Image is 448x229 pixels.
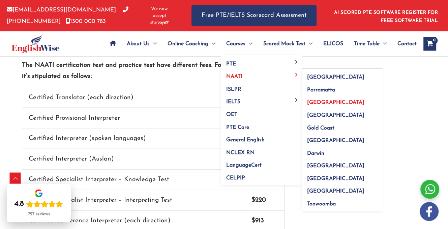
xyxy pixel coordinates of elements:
span: We now accept [144,6,175,19]
span: Menu Toggle [305,32,312,56]
span: [GEOGRAPHIC_DATA] [307,113,364,118]
a: PTEMenu Toggle [221,55,302,68]
div: 727 reviews [28,211,50,217]
span: Toowoomba [307,201,336,207]
a: CELPIP [221,169,302,185]
a: [EMAIL_ADDRESS][DOMAIN_NAME] [7,7,116,13]
a: [PHONE_NUMBER] [7,7,128,24]
nav: Site Navigation: Main Menu [104,32,417,56]
a: IELTSMenu Toggle [221,93,302,106]
span: General English [226,137,265,143]
a: Darwin [302,145,383,158]
span: About Us [127,32,150,56]
strong: The NAATI certification test and practice test have different fees. For the year 2024-25, it’s st... [22,62,276,80]
a: OET [221,106,302,119]
span: Online Coaching [168,32,208,56]
span: Darwin [307,151,324,156]
span: [GEOGRAPHIC_DATA] [307,189,364,194]
div: Rating: 4.8 out of 5 [14,199,63,209]
a: 1300 000 783 [66,19,106,24]
span: Scored Mock Test [263,32,305,56]
span: Menu Toggle [245,32,252,56]
span: [GEOGRAPHIC_DATA] [307,176,364,181]
img: Afterpay-Logo [150,21,169,24]
a: LanguageCert [221,157,302,170]
td: Certified Translator (each direction) [22,87,245,108]
a: [GEOGRAPHIC_DATA] [302,132,383,145]
a: ELICOS [318,32,349,56]
a: Toowoomba [302,196,383,211]
span: ISLPR [226,87,241,92]
span: Courses [226,32,245,56]
a: [GEOGRAPHIC_DATA] [302,158,383,170]
a: NAATIMenu Toggle [221,68,302,81]
a: AI SCORED PTE SOFTWARE REGISTER FOR FREE SOFTWARE TRIAL [334,10,438,23]
a: PTE Core [221,119,302,132]
a: [GEOGRAPHIC_DATA] [302,94,383,107]
span: [GEOGRAPHIC_DATA] [307,138,364,143]
strong: $913 [251,218,264,224]
span: Menu Toggle [293,60,300,64]
td: Certified Specialist Interpreter – Interpreting Test [22,190,245,211]
a: General English [221,132,302,144]
span: Time Table [354,32,380,56]
a: Contact [392,32,417,56]
span: Menu Toggle [150,32,157,56]
span: [GEOGRAPHIC_DATA] [307,163,364,169]
a: View Shopping Cart, empty [423,37,436,51]
span: Gold Coast [307,125,334,131]
span: Menu Toggle [293,73,300,76]
a: Free PTE/IELTS Scorecard Assessment [191,5,317,26]
a: CoursesMenu Toggle [221,32,258,56]
td: Certified Specialist Interpreter – Knowledge Test [22,170,245,190]
a: Time TableMenu Toggle [349,32,392,56]
span: PTE Core [226,125,249,130]
span: [GEOGRAPHIC_DATA] [307,75,364,80]
a: NCLEX RN [221,144,302,157]
a: About UsMenu Toggle [121,32,162,56]
span: LanguageCert [226,163,262,168]
div: 4.8 [14,199,24,209]
span: [GEOGRAPHIC_DATA] [307,100,364,105]
strong: $220 [251,197,266,203]
a: [GEOGRAPHIC_DATA] [302,107,383,120]
a: [GEOGRAPHIC_DATA] [302,69,383,82]
span: Menu Toggle [293,98,300,102]
span: Menu Toggle [380,32,387,56]
a: Online CoachingMenu Toggle [162,32,221,56]
a: Parramatta [302,81,383,94]
span: PTE [226,61,236,67]
span: NAATI [226,74,242,79]
span: NCLEX RN [226,150,255,155]
aside: Header Widget 1 [330,5,441,27]
span: OET [226,112,237,117]
a: Gold Coast [302,119,383,132]
a: [GEOGRAPHIC_DATA] [302,170,383,183]
span: Parramatta [307,87,335,93]
a: ISLPR [221,81,302,93]
span: ELICOS [323,32,343,56]
span: Contact [397,32,417,56]
td: Certified Provisional Interpreter [22,108,245,128]
img: white-facebook.png [420,202,439,221]
span: CELPIP [226,175,245,181]
span: IELTS [226,99,240,105]
td: Certified Interpreter (Auslan) [22,149,245,170]
img: cropped-ew-logo [12,35,59,53]
a: Scored Mock TestMenu Toggle [258,32,318,56]
a: [GEOGRAPHIC_DATA] [302,183,383,196]
span: Menu Toggle [208,32,215,56]
td: Certified Interpreter (spoken languages) [22,128,245,149]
